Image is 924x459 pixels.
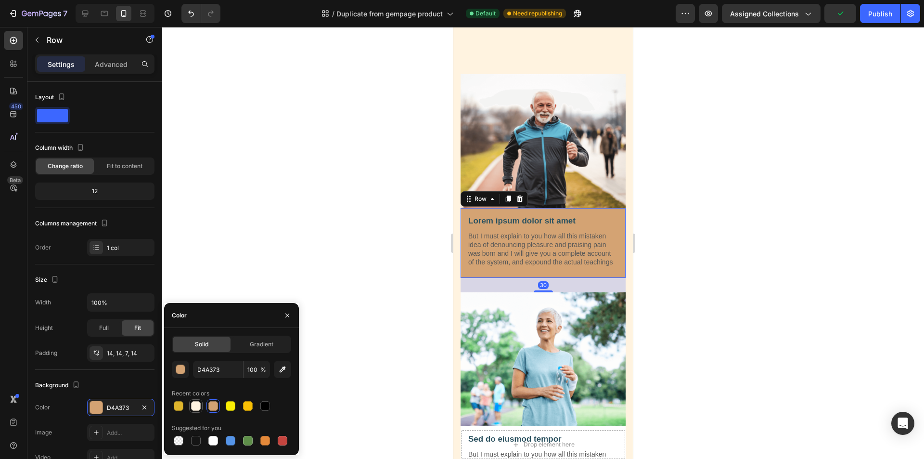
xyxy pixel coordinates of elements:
[453,27,633,459] iframe: Design area
[47,34,128,46] p: Row
[513,9,562,18] span: Need republishing
[730,9,799,19] span: Assigned Collections
[35,349,57,357] div: Padding
[37,184,153,198] div: 12
[172,311,187,320] div: Color
[99,324,109,332] span: Full
[63,8,67,19] p: 7
[4,4,72,23] button: 7
[193,361,243,378] input: Eg: FFFFFF
[475,9,496,18] span: Default
[35,142,86,155] div: Column width
[35,298,51,307] div: Width
[107,349,152,358] div: 14, 14, 7, 14
[95,59,128,69] p: Advanced
[35,243,51,252] div: Order
[868,9,892,19] div: Publish
[107,244,152,252] div: 1 col
[134,324,141,332] span: Fit
[88,294,154,311] input: Auto
[107,429,152,437] div: Add...
[195,340,208,349] span: Solid
[336,9,443,19] span: Duplicate from gempage product
[332,9,334,19] span: /
[35,274,61,287] div: Size
[250,340,273,349] span: Gradient
[35,379,82,392] div: Background
[35,403,50,412] div: Color
[35,428,52,437] div: Image
[260,366,266,374] span: %
[172,389,209,398] div: Recent colors
[35,217,110,230] div: Columns management
[722,4,821,23] button: Assigned Collections
[35,324,53,332] div: Height
[35,91,67,104] div: Layout
[891,412,914,435] div: Open Intercom Messenger
[860,4,900,23] button: Publish
[48,59,75,69] p: Settings
[172,424,221,433] div: Suggested for you
[107,404,135,412] div: D4A373
[107,162,142,170] span: Fit to content
[7,176,23,184] div: Beta
[48,162,83,170] span: Change ratio
[9,103,23,110] div: 450
[181,4,220,23] div: Undo/Redo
